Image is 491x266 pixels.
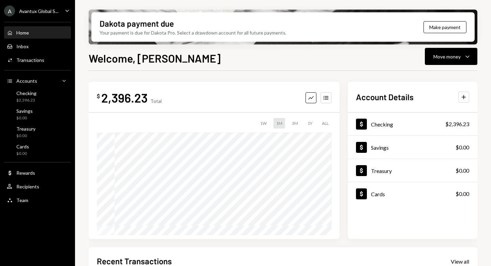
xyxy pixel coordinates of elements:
h2: Account Details [356,91,414,103]
a: Team [4,194,71,206]
a: Accounts [4,75,71,87]
div: Avantux Global S... [19,8,58,14]
div: Checking [16,90,36,96]
a: Home [4,26,71,39]
div: Inbox [16,43,29,49]
div: 3M [289,118,301,129]
div: Savings [16,108,33,114]
a: Recipients [4,180,71,192]
a: Cards$0.00 [348,182,477,205]
div: Rewards [16,170,35,176]
div: Savings [371,144,389,151]
div: $0.00 [16,115,33,121]
div: $0.00 [16,133,35,139]
div: Move money [433,53,461,60]
div: Home [16,30,29,36]
div: Recipients [16,184,39,189]
a: Savings$0.00 [348,136,477,159]
a: Inbox [4,40,71,52]
div: Total [150,98,162,104]
a: Cards$0.00 [4,142,71,158]
a: Savings$0.00 [4,106,71,122]
div: Transactions [16,57,44,63]
div: Your payment is due for Dakota Pro. Select a drawdown account for all future payments. [100,29,286,36]
div: $0.00 [16,151,29,157]
div: 2,396.23 [101,90,148,105]
div: A [4,5,15,16]
a: Transactions [4,54,71,66]
div: 1Y [305,118,315,129]
h1: Welcome, [PERSON_NAME] [89,51,221,65]
a: Checking$2,396.23 [4,88,71,105]
div: $2,396.23 [16,97,36,103]
div: Cards [16,144,29,149]
a: View all [451,257,469,265]
div: Dakota payment due [100,18,174,29]
div: Team [16,197,28,203]
a: Treasury$0.00 [348,159,477,182]
a: Treasury$0.00 [4,124,71,140]
div: Treasury [16,126,35,132]
div: 1W [257,118,269,129]
button: Make payment [423,21,466,33]
div: Cards [371,191,385,197]
a: Rewards [4,167,71,179]
div: Accounts [16,78,37,84]
div: ALL [319,118,331,129]
div: $0.00 [456,143,469,151]
div: Checking [371,121,393,128]
div: $ [97,93,100,99]
div: 1M [273,118,285,129]
button: Move money [425,48,477,65]
div: View all [451,258,469,265]
div: Treasury [371,168,392,174]
div: $0.00 [456,167,469,175]
a: Checking$2,396.23 [348,112,477,135]
div: $0.00 [456,190,469,198]
div: $2,396.23 [445,120,469,128]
